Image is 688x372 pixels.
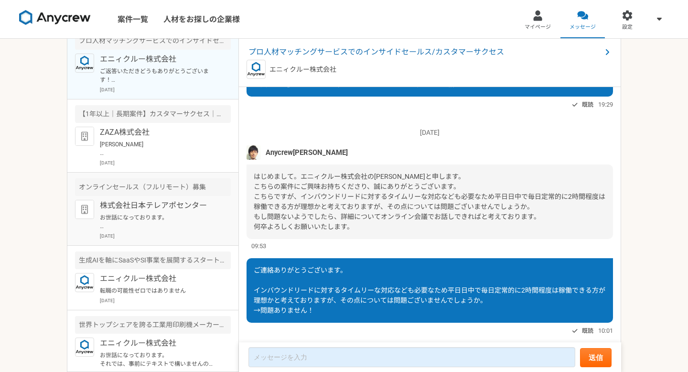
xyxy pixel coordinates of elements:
span: 19:29 [598,100,613,109]
p: [DATE] [100,297,231,304]
img: naoya%E3%81%AE%E3%82%B3%E3%83%92%E3%82%9A%E3%83%BC.jpeg [247,145,261,160]
div: プロ人材マッチングサービスでのインサイドセールス/カスタマーサクセス [75,32,231,50]
div: 世界トップシェアを誇る工業用印刷機メーカー 営業顧問（1,2社のみの紹介も歓迎） [75,316,231,334]
span: 既読 [582,99,593,110]
span: Anycrew[PERSON_NAME] [266,147,348,158]
img: default_org_logo-42cde973f59100197ec2c8e796e4974ac8490bb5b08a0eb061ff975e4574aa76.png [75,127,94,146]
p: ご返答いただきどうもありがとうございます！ それでは一度オンライン会議で詳細をお話しさていただきたく、こちらより日時をご指定いただいてもよろしいでしょうか。 [URL][DOMAIN_NAME]... [100,67,218,84]
p: エニィクルー株式会社 [100,54,218,65]
div: 【1年以上｜長期案件】カスタマーサクセス｜法人営業経験1年〜｜フルリモ◎ [75,105,231,123]
p: 転職の可能性ゼロではありません [100,286,218,295]
span: 既読 [582,325,593,337]
p: ZAZA株式会社 [100,127,218,138]
span: 09:53 [251,241,266,251]
div: 生成AIを軸にSaaSやSI事業を展開するスタートアップ エンタープライズ営業 [75,252,231,269]
p: お世話になっております。 プロフィール拝見してとても魅力的なご経歴で、 ぜひ一度、弊社面談をお願いできないでしょうか？ [URL][DOMAIN_NAME][DOMAIN_NAME] 当社ですが... [100,213,218,230]
p: [DATE] [100,86,231,93]
span: プロ人材マッチングサービスでのインサイドセールス/カスタマーサクセス [248,46,602,58]
span: マイページ [525,23,551,31]
div: オンラインセールス（フルリモート）募集 [75,178,231,196]
span: ご連絡ありがとうございます。 インバウンドリードに対するタイムリーな対応なども必要なため平日日中で毎日定常的に2時間程度は稼働できる方が理想かと考えておりますが、その点については問題ございません... [254,266,605,314]
img: 8DqYSo04kwAAAAASUVORK5CYII= [19,10,91,25]
p: [PERSON_NAME] お世話になっております。 ZAZA株式会社の[PERSON_NAME]でございます。 本日、下記日程にて面談のお時間を頂戴しております。 === 日時：[DATE] ... [100,140,218,157]
p: エニィクルー株式会社 [100,338,218,349]
span: 10:01 [598,326,613,335]
p: 株式会社日本テレアポセンター [100,200,218,211]
img: logo_text_blue_01.png [75,273,94,292]
img: logo_text_blue_01.png [75,54,94,73]
p: [DATE] [247,128,613,138]
span: メッセージ [570,23,596,31]
p: [DATE] [100,232,231,240]
img: default_org_logo-42cde973f59100197ec2c8e796e4974ac8490bb5b08a0eb061ff975e4574aa76.png [75,200,94,219]
img: logo_text_blue_01.png [75,338,94,357]
img: logo_text_blue_01.png [247,60,266,79]
span: はじめまして。エニィクルー株式会社の[PERSON_NAME]と申します。 こちらの案件にご興味お持ちくださり、誠にありがとうございます。 こちらですが、インバウンドリードに対するタイムリーな対... [254,173,605,230]
span: 設定 [622,23,633,31]
p: エニィクルー株式会社 [100,273,218,284]
p: エニィクルー株式会社 [269,65,336,75]
p: [DATE] [100,159,231,166]
button: 送信 [580,348,612,367]
p: お世話になっております。 それでは、事前にテキストで構いませんので、ご紹介いただけそうな企業を教えていただけますでしょうか？ （1,2社でも大歓迎です） [100,351,218,368]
